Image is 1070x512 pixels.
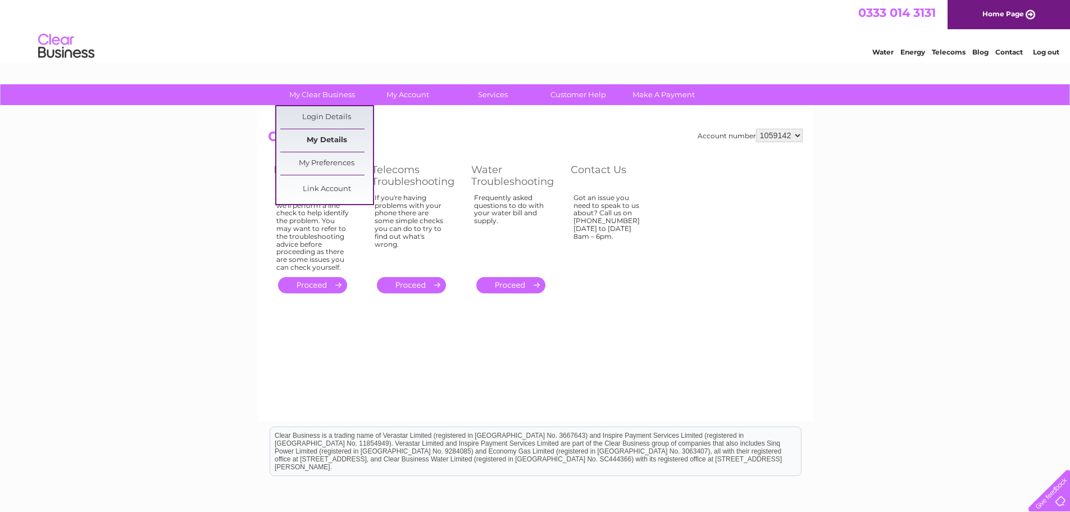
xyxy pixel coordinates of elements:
h2: Customer Help [268,129,803,150]
a: Link Account [280,178,373,201]
th: Water Troubleshooting [466,161,565,191]
a: Telecoms [932,48,966,56]
a: My Preferences [280,152,373,175]
th: Log Fault [268,161,366,191]
div: Account number [698,129,803,142]
a: . [377,277,446,293]
th: Contact Us [565,161,663,191]
a: Customer Help [532,84,625,105]
a: My Clear Business [276,84,368,105]
div: Got an issue you need to speak to us about? Call us on [PHONE_NUMBER] [DATE] to [DATE] 8am – 6pm. [573,194,646,267]
div: Frequently asked questions to do with your water bill and supply. [474,194,548,267]
div: Clear Business is a trading name of Verastar Limited (registered in [GEOGRAPHIC_DATA] No. 3667643... [270,6,801,55]
a: . [278,277,347,293]
a: Contact [995,48,1023,56]
a: Services [447,84,539,105]
a: . [476,277,545,293]
a: My Details [280,129,373,152]
a: My Account [361,84,454,105]
div: In order to log a fault we'll perform a line check to help identify the problem. You may want to ... [276,194,349,271]
a: Make A Payment [617,84,710,105]
th: Telecoms Troubleshooting [366,161,466,191]
a: Log out [1033,48,1059,56]
a: Blog [972,48,989,56]
img: logo.png [38,29,95,64]
a: 0333 014 3131 [858,6,936,20]
a: Water [872,48,894,56]
a: Login Details [280,106,373,129]
div: If you're having problems with your phone there are some simple checks you can do to try to find ... [375,194,449,267]
a: Energy [900,48,925,56]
